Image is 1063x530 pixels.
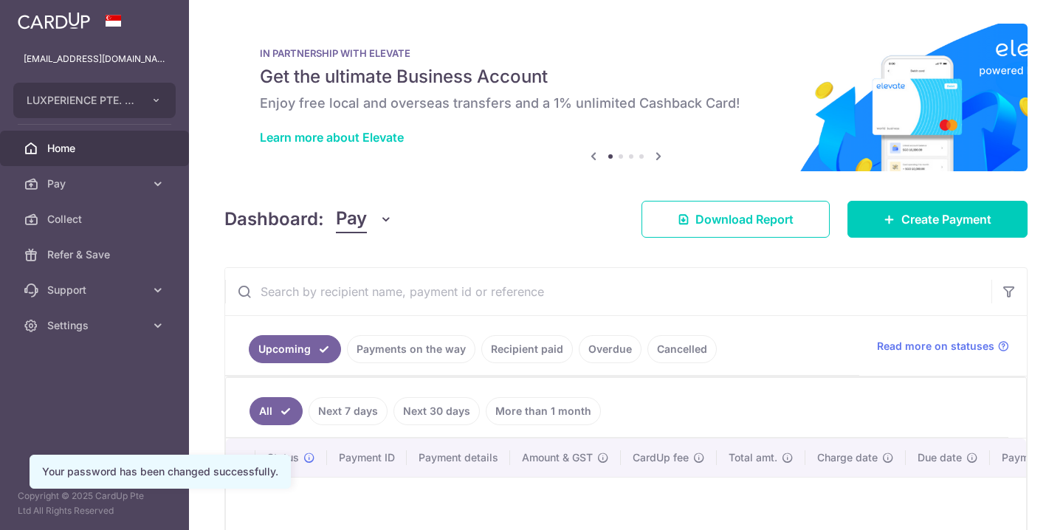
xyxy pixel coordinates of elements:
[327,438,407,477] th: Payment ID
[877,339,1009,354] a: Read more on statuses
[249,335,341,363] a: Upcoming
[579,335,641,363] a: Overdue
[267,450,299,465] span: Status
[336,205,367,233] span: Pay
[309,397,388,425] a: Next 7 days
[225,268,991,315] input: Search by recipient name, payment id or reference
[729,450,777,465] span: Total amt.
[336,205,393,233] button: Pay
[47,141,145,156] span: Home
[393,397,480,425] a: Next 30 days
[647,335,717,363] a: Cancelled
[18,12,90,30] img: CardUp
[224,24,1028,171] img: Renovation banner
[260,94,992,112] h6: Enjoy free local and overseas transfers and a 1% unlimited Cashback Card!
[407,438,510,477] th: Payment details
[47,212,145,227] span: Collect
[47,247,145,262] span: Refer & Save
[260,130,404,145] a: Learn more about Elevate
[901,210,991,228] span: Create Payment
[24,52,165,66] p: [EMAIL_ADDRESS][DOMAIN_NAME]
[27,93,136,108] span: LUXPERIENCE PTE. LTD.
[695,210,794,228] span: Download Report
[486,397,601,425] a: More than 1 month
[817,450,878,465] span: Charge date
[13,83,176,118] button: LUXPERIENCE PTE. LTD.
[47,318,145,333] span: Settings
[481,335,573,363] a: Recipient paid
[847,201,1028,238] a: Create Payment
[918,450,962,465] span: Due date
[224,206,324,233] h4: Dashboard:
[42,464,278,479] div: Your password has been changed successfully.
[877,339,994,354] span: Read more on statuses
[347,335,475,363] a: Payments on the way
[641,201,830,238] a: Download Report
[47,283,145,297] span: Support
[260,65,992,89] h5: Get the ultimate Business Account
[522,450,593,465] span: Amount & GST
[260,47,992,59] p: IN PARTNERSHIP WITH ELEVATE
[47,176,145,191] span: Pay
[250,397,303,425] a: All
[633,450,689,465] span: CardUp fee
